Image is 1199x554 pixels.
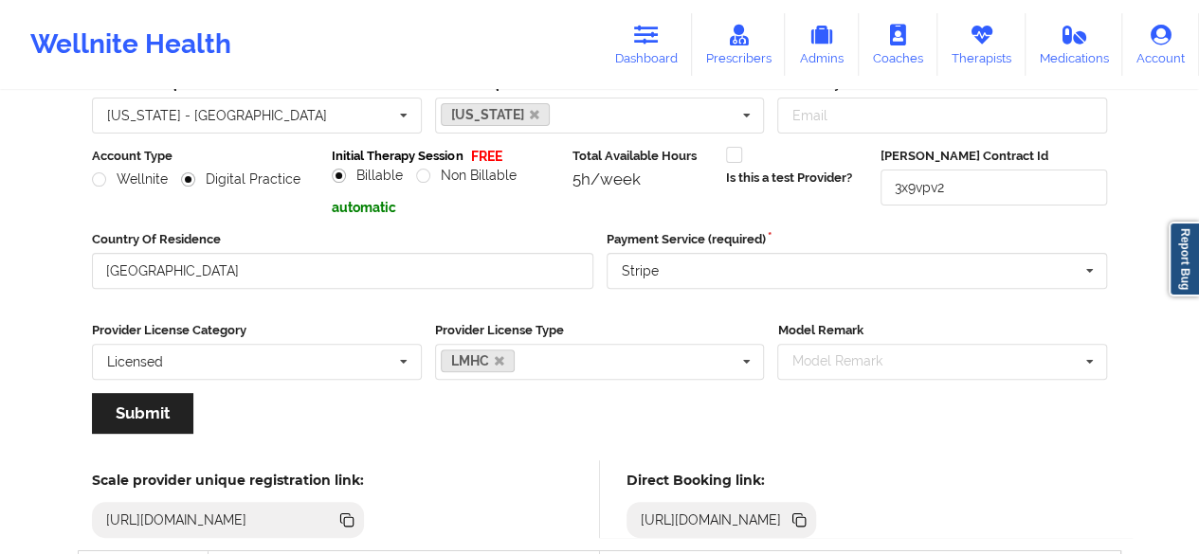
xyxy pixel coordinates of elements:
[633,510,790,529] div: [URL][DOMAIN_NAME]
[441,349,516,372] a: LMHC
[471,147,502,166] p: FREE
[107,355,163,368] div: Licensed
[1169,222,1199,296] a: Report Bug
[92,472,364,489] h5: Scale provider unique registration link:
[332,198,558,217] p: automatic
[572,170,713,188] div: 5h/week
[881,170,1107,206] input: Deel Contract Id
[777,321,1107,340] label: Model Remark
[1026,13,1123,76] a: Medications
[332,168,403,184] label: Billable
[607,230,1108,249] label: Payment Service (required)
[785,13,859,76] a: Admins
[92,321,422,340] label: Provider License Category
[859,13,937,76] a: Coaches
[627,472,817,489] h5: Direct Booking link:
[441,103,551,126] a: [US_STATE]
[92,147,318,166] label: Account Type
[416,168,517,184] label: Non Billable
[572,147,713,166] label: Total Available Hours
[881,147,1107,166] label: [PERSON_NAME] Contract Id
[99,510,255,529] div: [URL][DOMAIN_NAME]
[1122,13,1199,76] a: Account
[622,264,659,277] div: Stripe
[107,109,327,122] div: [US_STATE] - [GEOGRAPHIC_DATA]
[692,13,786,76] a: Prescribers
[181,171,300,188] label: Digital Practice
[777,98,1107,134] input: Email
[92,171,168,188] label: Wellnite
[435,321,765,340] label: Provider License Type
[92,230,593,249] label: Country Of Residence
[726,169,852,188] label: Is this a test Provider?
[787,350,909,372] div: Model Remark
[601,13,692,76] a: Dashboard
[92,393,193,434] button: Submit
[332,147,463,166] label: Initial Therapy Session
[937,13,1026,76] a: Therapists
